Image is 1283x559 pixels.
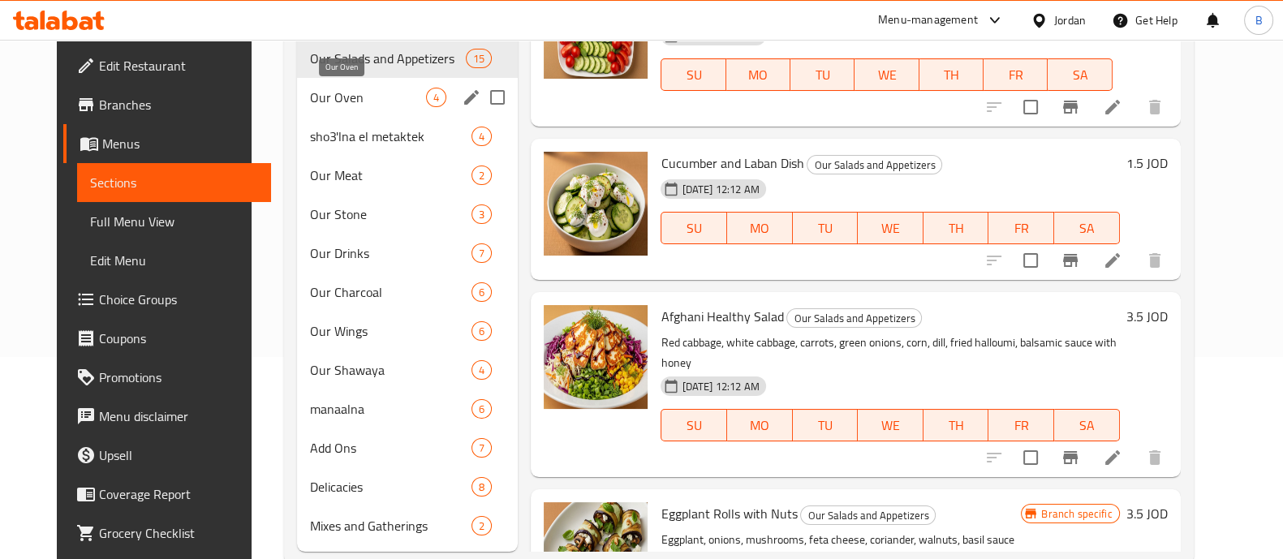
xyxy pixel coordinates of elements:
div: items [471,166,492,185]
span: B [1255,11,1262,29]
h6: 1.5 JOD [1126,152,1168,174]
a: Choice Groups [63,280,271,319]
a: Grocery Checklist [63,514,271,553]
button: TH [924,409,989,441]
span: TU [799,217,852,240]
span: Coverage Report [99,484,258,504]
button: WE [855,58,919,91]
button: MO [727,409,793,441]
span: 3 [472,207,491,222]
div: items [471,438,492,458]
span: Our Salads and Appetizers [787,309,921,328]
span: Our Charcoal [310,282,471,302]
span: SU [668,217,720,240]
span: TH [930,217,983,240]
span: Coupons [99,329,258,348]
span: WE [864,414,917,437]
span: Add Ons [310,438,471,458]
button: FR [988,212,1054,244]
button: SA [1054,409,1120,441]
span: Branch specific [1035,506,1118,522]
nav: Menu sections [297,32,518,552]
span: Full Menu View [90,212,258,231]
a: Upsell [63,436,271,475]
div: Our Shawaya4 [297,350,518,389]
button: Branch-specific-item [1051,241,1090,280]
span: 2 [472,518,491,534]
span: Our Drinks [310,243,471,263]
div: items [426,88,446,107]
img: Cucumber and Laban Dish [544,152,648,256]
span: WE [864,217,917,240]
div: Our Drinks7 [297,234,518,273]
span: Mixes and Gatherings [310,516,471,535]
div: Delicacies8 [297,467,518,506]
button: Branch-specific-item [1051,438,1090,477]
button: TU [793,409,859,441]
span: Upsell [99,445,258,465]
span: Select to update [1014,243,1048,277]
button: SU [661,58,725,91]
span: Grocery Checklist [99,523,258,543]
span: 4 [472,363,491,378]
h6: 3.5 JOD [1126,502,1168,525]
span: Select to update [1014,441,1048,475]
span: FR [995,414,1048,437]
div: items [471,282,492,302]
button: MO [726,58,790,91]
a: Edit menu item [1103,251,1122,270]
div: Our Salads and Appetizers15 [297,39,518,78]
a: Branches [63,85,271,124]
span: Our Salads and Appetizers [801,506,935,525]
span: Our Shawaya [310,360,471,380]
button: TH [924,212,989,244]
div: Our Wings6 [297,312,518,350]
div: sho3'lna el metaktek4 [297,117,518,156]
div: items [471,477,492,497]
a: Coupons [63,319,271,358]
span: 7 [472,441,491,456]
div: Menu-management [878,11,978,30]
span: [DATE] 12:12 AM [675,182,765,197]
span: Edit Menu [90,251,258,270]
span: TU [797,63,848,87]
span: Choice Groups [99,290,258,309]
a: Edit Menu [77,241,271,280]
a: Full Menu View [77,202,271,241]
span: manaalna [310,399,471,419]
div: Jordan [1054,11,1086,29]
div: Delicacies [310,477,471,497]
button: FR [988,409,1054,441]
span: SA [1061,414,1113,437]
span: TU [799,414,852,437]
span: Menus [102,134,258,153]
span: 6 [472,285,491,300]
div: items [471,243,492,263]
span: SU [668,63,719,87]
div: items [471,399,492,419]
img: Afghani Healthy Salad [544,305,648,409]
span: 2 [472,168,491,183]
span: WE [861,63,912,87]
a: Edit menu item [1103,448,1122,467]
span: TH [926,63,977,87]
button: edit [459,85,484,110]
span: MO [734,217,786,240]
div: items [466,49,492,68]
button: SA [1054,212,1120,244]
a: Promotions [63,358,271,397]
div: Our Salads and Appetizers [786,308,922,328]
span: Our Meat [310,166,471,185]
div: Our Wings [310,321,471,341]
button: WE [858,409,924,441]
div: Our Stone [310,204,471,224]
span: Cucumber and Laban Dish [661,151,803,175]
a: Sections [77,163,271,202]
span: SU [668,414,720,437]
span: Branches [99,95,258,114]
div: items [471,360,492,380]
span: FR [990,63,1041,87]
